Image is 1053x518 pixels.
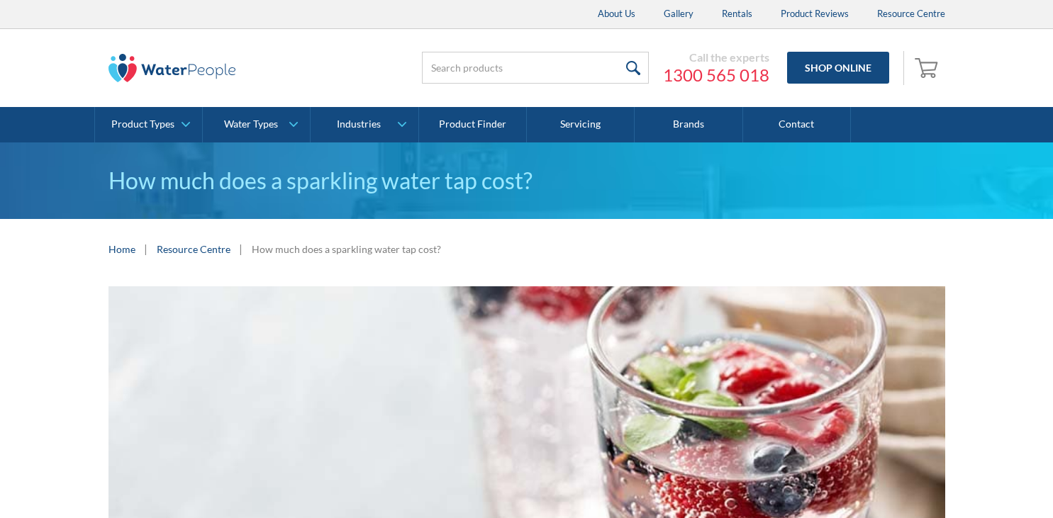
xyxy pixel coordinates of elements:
div: Water Types [224,118,278,130]
a: Industries [311,107,418,142]
div: | [143,240,150,257]
div: How much does a sparkling water tap cost? [252,242,441,257]
a: Open empty cart [911,51,945,85]
iframe: podium webchat widget bubble [911,447,1053,518]
a: Resource Centre [157,242,230,257]
h1: How much does a sparkling water tap cost? [108,164,945,198]
a: Shop Online [787,52,889,84]
div: Call the experts [663,50,769,64]
div: Industries [337,118,381,130]
a: Product Finder [419,107,527,142]
img: shopping cart [915,56,942,79]
a: 1300 565 018 [663,64,769,86]
a: Brands [635,107,742,142]
a: Home [108,242,135,257]
img: The Water People [108,54,236,82]
a: Water Types [203,107,310,142]
input: Search products [422,52,649,84]
div: | [238,240,245,257]
a: Servicing [527,107,635,142]
a: Contact [743,107,851,142]
div: Product Types [111,118,174,130]
a: Product Types [95,107,202,142]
